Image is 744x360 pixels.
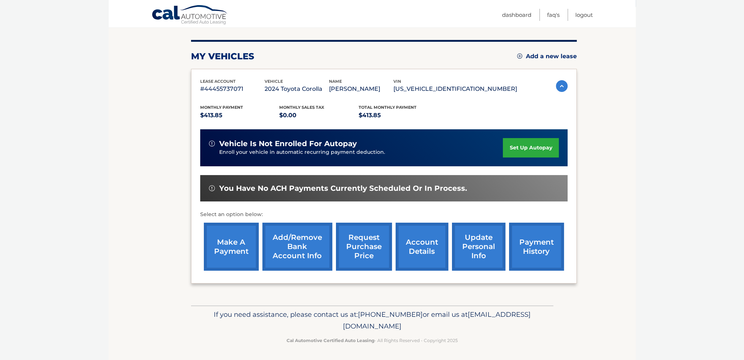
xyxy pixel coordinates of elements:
p: [US_VEHICLE_IDENTIFICATION_NUMBER] [393,84,517,94]
p: $0.00 [279,110,359,120]
img: add.svg [517,53,522,59]
span: Total Monthly Payment [359,105,416,110]
p: Select an option below: [200,210,568,219]
span: [EMAIL_ADDRESS][DOMAIN_NAME] [343,310,531,330]
img: accordion-active.svg [556,80,568,92]
a: update personal info [452,223,505,271]
h2: my vehicles [191,51,254,62]
span: vin [393,79,401,84]
a: Add/Remove bank account info [262,223,332,271]
p: $413.85 [200,110,280,120]
p: 2024 Toyota Corolla [265,84,329,94]
span: You have no ACH payments currently scheduled or in process. [219,184,467,193]
span: vehicle is not enrolled for autopay [219,139,357,148]
a: make a payment [204,223,259,271]
a: FAQ's [547,9,560,21]
a: Cal Automotive [152,5,228,26]
span: lease account [200,79,236,84]
p: - All Rights Reserved - Copyright 2025 [196,337,549,344]
span: Monthly Payment [200,105,243,110]
a: Logout [575,9,593,21]
p: Enroll your vehicle in automatic recurring payment deduction. [219,148,503,156]
span: vehicle [265,79,283,84]
p: #44455737071 [200,84,265,94]
a: account details [396,223,448,271]
span: [PHONE_NUMBER] [358,310,423,319]
a: payment history [509,223,564,271]
span: Monthly sales Tax [279,105,324,110]
a: Add a new lease [517,53,577,60]
span: name [329,79,342,84]
img: alert-white.svg [209,141,215,146]
a: set up autopay [503,138,558,157]
img: alert-white.svg [209,185,215,191]
p: If you need assistance, please contact us at: or email us at [196,309,549,332]
p: $413.85 [359,110,438,120]
strong: Cal Automotive Certified Auto Leasing [287,338,374,343]
p: [PERSON_NAME] [329,84,393,94]
a: Dashboard [502,9,531,21]
a: request purchase price [336,223,392,271]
